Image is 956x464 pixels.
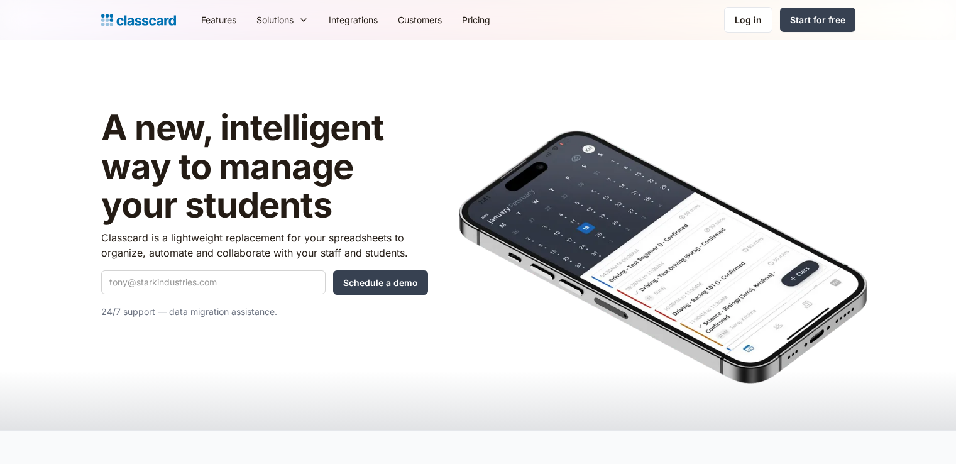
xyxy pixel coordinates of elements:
[452,6,500,34] a: Pricing
[256,13,294,26] div: Solutions
[101,11,176,29] a: home
[735,13,762,26] div: Log in
[790,13,845,26] div: Start for free
[388,6,452,34] a: Customers
[724,7,772,33] a: Log in
[101,304,428,319] p: 24/7 support — data migration assistance.
[101,270,428,295] form: Quick Demo Form
[191,6,246,34] a: Features
[780,8,855,32] a: Start for free
[333,270,428,295] input: Schedule a demo
[101,270,326,294] input: tony@starkindustries.com
[246,6,319,34] div: Solutions
[319,6,388,34] a: Integrations
[101,230,428,260] p: Classcard is a lightweight replacement for your spreadsheets to organize, automate and collaborat...
[101,109,428,225] h1: A new, intelligent way to manage your students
